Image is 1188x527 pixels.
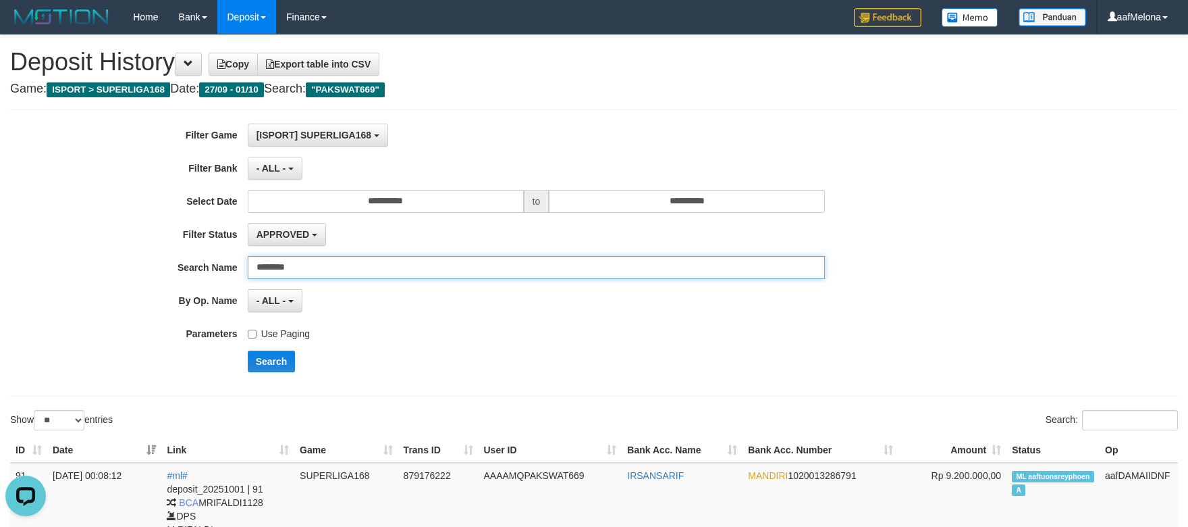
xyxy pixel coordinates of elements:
[1006,438,1100,463] th: Status
[898,438,1006,463] th: Amount: activate to sort column ascending
[10,82,1178,96] h4: Game: Date: Search:
[10,410,113,430] label: Show entries
[47,82,170,97] span: ISPORT > SUPERLIGA168
[1012,484,1025,496] span: Approved
[854,8,921,27] img: Feedback.jpg
[266,59,371,70] span: Export table into CSV
[1019,8,1086,26] img: panduan.png
[248,124,388,147] button: [ISPORT] SUPERLIGA168
[248,157,302,180] button: - ALL -
[524,190,549,213] span: to
[248,289,302,312] button: - ALL -
[627,470,684,481] a: IRSANSARIF
[248,322,310,341] label: Use Paging
[209,53,258,76] a: Copy
[742,438,898,463] th: Bank Acc. Number: activate to sort column ascending
[199,82,264,97] span: 27/09 - 01/10
[942,8,998,27] img: Button%20Memo.svg
[479,438,622,463] th: User ID: activate to sort column ascending
[10,49,1178,76] h1: Deposit History
[34,410,84,430] select: Showentries
[1046,410,1178,430] label: Search:
[1012,471,1094,482] span: Manually Linked by aaftuonsreyphoen
[47,438,162,463] th: Date: activate to sort column ascending
[257,53,379,76] a: Export table into CSV
[167,470,187,481] a: #ml#
[294,438,398,463] th: Game: activate to sort column ascending
[10,438,47,463] th: ID: activate to sort column ascending
[248,351,296,372] button: Search
[10,7,113,27] img: MOTION_logo.png
[248,223,326,246] button: APPROVED
[248,330,256,338] input: Use Paging
[217,59,249,70] span: Copy
[256,295,286,306] span: - ALL -
[932,470,1002,481] span: Rp 9.200.000,00
[748,470,788,481] span: MANDIRI
[256,163,286,174] span: - ALL -
[256,130,371,141] span: [ISPORT] SUPERLIGA168
[398,438,479,463] th: Trans ID: activate to sort column ascending
[306,82,385,97] span: "PAKSWAT669"
[1100,438,1178,463] th: Op
[161,438,294,463] th: Link: activate to sort column ascending
[256,229,310,240] span: APPROVED
[622,438,742,463] th: Bank Acc. Name: activate to sort column ascending
[1082,410,1178,430] input: Search:
[5,5,46,46] button: Open LiveChat chat widget
[179,497,198,508] span: BCA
